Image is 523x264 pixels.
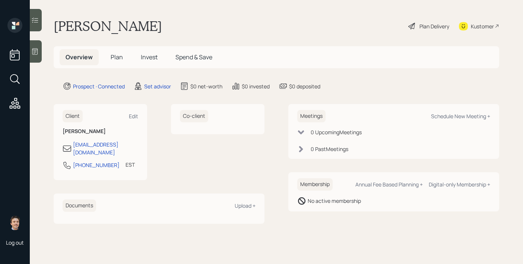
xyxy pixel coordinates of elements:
h6: Client [63,110,83,122]
h6: Co-client [180,110,208,122]
div: Schedule New Meeting + [431,113,490,120]
h6: Meetings [297,110,326,122]
h1: [PERSON_NAME] [54,18,162,34]
div: Annual Fee Based Planning + [355,181,423,188]
div: $0 net-worth [190,82,222,90]
div: 0 Past Meeting s [311,145,348,153]
h6: Membership [297,178,333,191]
div: Kustomer [471,22,494,30]
span: Plan [111,53,123,61]
span: Overview [66,53,93,61]
h6: Documents [63,199,96,212]
div: Plan Delivery [419,22,449,30]
div: Digital-only Membership + [429,181,490,188]
div: [EMAIL_ADDRESS][DOMAIN_NAME] [73,141,138,156]
div: $0 invested [242,82,270,90]
div: Upload + [235,202,256,209]
div: No active membership [308,197,361,205]
div: 0 Upcoming Meeting s [311,128,362,136]
h6: [PERSON_NAME] [63,128,138,135]
div: Prospect · Connected [73,82,125,90]
img: robby-grisanti-headshot.png [7,215,22,230]
div: Edit [129,113,138,120]
div: [PHONE_NUMBER] [73,161,120,169]
span: Spend & Save [175,53,212,61]
div: Set advisor [144,82,171,90]
div: Log out [6,239,24,246]
div: $0 deposited [289,82,320,90]
div: EST [126,161,135,169]
span: Invest [141,53,158,61]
